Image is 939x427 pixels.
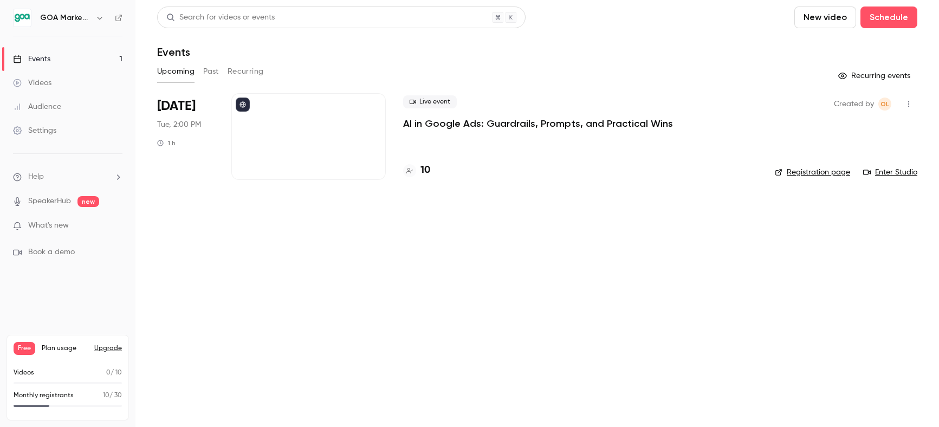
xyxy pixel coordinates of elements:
[103,392,109,399] span: 10
[157,98,196,115] span: [DATE]
[880,98,889,111] span: OL
[13,77,51,88] div: Videos
[106,368,122,378] p: / 10
[13,125,56,136] div: Settings
[403,163,430,178] a: 10
[28,220,69,231] span: What's new
[834,98,874,111] span: Created by
[13,101,61,112] div: Audience
[28,247,75,258] span: Book a demo
[14,368,34,378] p: Videos
[794,7,856,28] button: New video
[860,7,917,28] button: Schedule
[166,12,275,23] div: Search for videos or events
[403,95,457,108] span: Live event
[878,98,891,111] span: Olivia Lauridsen
[157,139,176,147] div: 1 h
[403,117,673,130] a: AI in Google Ads: Guardrails, Prompts, and Practical Wins
[228,63,264,80] button: Recurring
[775,167,850,178] a: Registration page
[13,54,50,64] div: Events
[77,196,99,207] span: new
[40,12,91,23] h6: GOA Marketing
[157,93,214,180] div: Sep 23 Tue, 2:00 PM (Europe/London)
[157,46,190,59] h1: Events
[103,391,122,400] p: / 30
[28,196,71,207] a: SpeakerHub
[13,171,122,183] li: help-dropdown-opener
[157,63,195,80] button: Upcoming
[863,167,917,178] a: Enter Studio
[420,163,430,178] h4: 10
[833,67,917,85] button: Recurring events
[14,391,74,400] p: Monthly registrants
[42,344,88,353] span: Plan usage
[106,370,111,376] span: 0
[28,171,44,183] span: Help
[157,119,201,130] span: Tue, 2:00 PM
[14,342,35,355] span: Free
[203,63,219,80] button: Past
[14,9,31,27] img: GOA Marketing
[94,344,122,353] button: Upgrade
